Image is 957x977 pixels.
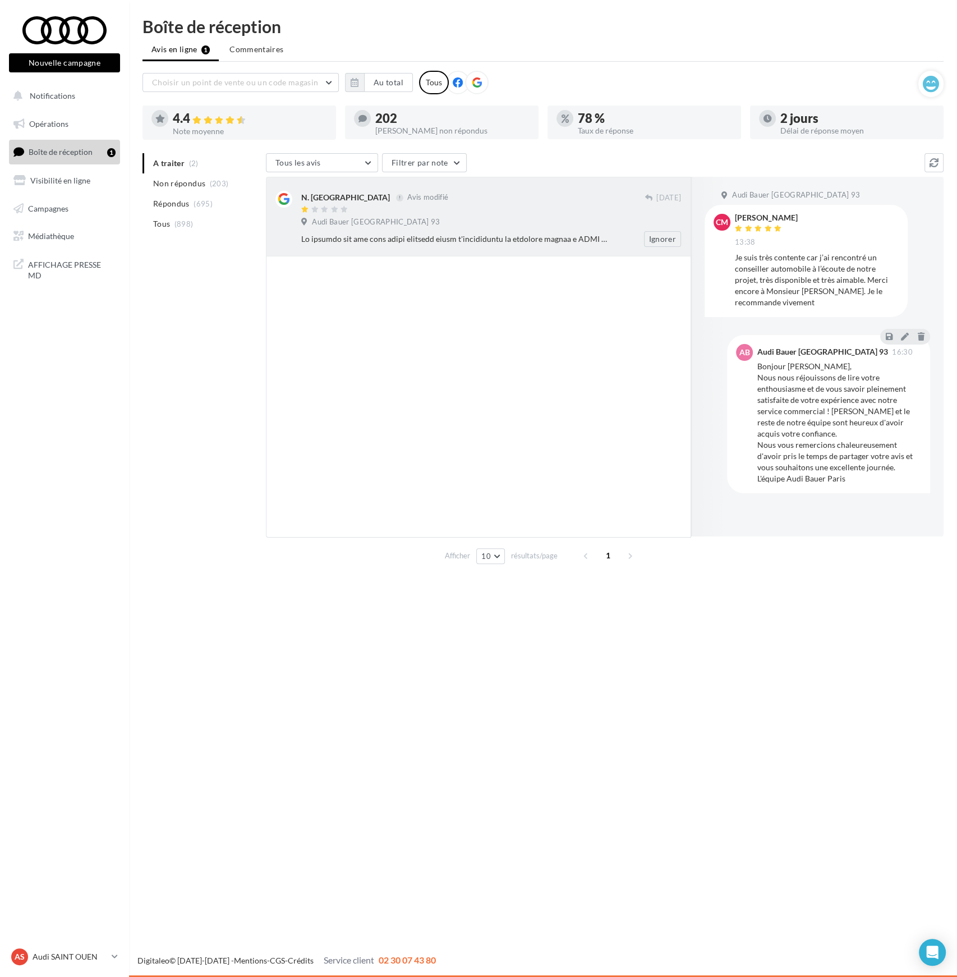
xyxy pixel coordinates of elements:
[644,231,681,247] button: Ignorer
[419,71,449,94] div: Tous
[407,193,448,202] span: Avis modifié
[137,956,436,965] span: © [DATE]-[DATE] - - -
[780,112,935,125] div: 2 jours
[578,112,732,125] div: 78 %
[142,18,944,35] div: Boîte de réception
[229,44,283,55] span: Commentaires
[30,176,90,185] span: Visibilité en ligne
[137,956,169,965] a: Digitaleo
[445,551,470,561] span: Afficher
[270,956,285,965] a: CGS
[892,348,913,356] span: 16:30
[345,73,413,92] button: Au total
[142,73,339,92] button: Choisir un point de vente ou un code magasin
[28,257,116,281] span: AFFICHAGE PRESSE MD
[379,955,436,965] span: 02 30 07 43 80
[757,361,921,484] div: Bonjour [PERSON_NAME], Nous nous réjouissons de lire votre enthousiasme et de vous savoir pleinem...
[28,231,74,241] span: Médiathèque
[29,119,68,129] span: Opérations
[7,140,122,164] a: Boîte de réception1
[9,53,120,72] button: Nouvelle campagne
[33,951,107,962] p: Audi SAINT OUEN
[919,939,946,966] div: Open Intercom Messenger
[735,237,756,247] span: 13:38
[735,214,798,222] div: [PERSON_NAME]
[739,347,750,358] span: AB
[757,348,888,356] div: Audi Bauer [GEOGRAPHIC_DATA] 93
[476,548,505,564] button: 10
[324,955,374,965] span: Service client
[599,547,617,565] span: 1
[29,147,93,157] span: Boîte de réception
[364,73,413,92] button: Au total
[288,956,314,965] a: Crédits
[266,153,378,172] button: Tous les avis
[153,198,190,209] span: Répondus
[735,252,899,308] div: Je suis très contente car j’ai rencontré un conseiller automobile à l’écoute de notre projet, trè...
[174,219,194,228] span: (898)
[780,127,935,135] div: Délai de réponse moyen
[656,193,681,203] span: [DATE]
[7,253,122,286] a: AFFICHAGE PRESSE MD
[194,199,213,208] span: (695)
[173,127,327,135] div: Note moyenne
[7,112,122,136] a: Opérations
[107,148,116,157] div: 1
[275,158,321,167] span: Tous les avis
[15,951,25,962] span: AS
[7,169,122,192] a: Visibilité en ligne
[234,956,267,965] a: Mentions
[28,203,68,213] span: Campagnes
[732,190,860,200] span: Audi Bauer [GEOGRAPHIC_DATA] 93
[173,112,327,125] div: 4.4
[7,224,122,248] a: Médiathèque
[716,217,728,228] span: CM
[375,127,530,135] div: [PERSON_NAME] non répondus
[153,218,170,230] span: Tous
[375,112,530,125] div: 202
[312,217,440,227] span: Audi Bauer [GEOGRAPHIC_DATA] 93
[7,197,122,221] a: Campagnes
[152,77,318,87] span: Choisir un point de vente ou un code magasin
[578,127,732,135] div: Taux de réponse
[153,178,205,189] span: Non répondus
[382,153,467,172] button: Filtrer par note
[210,179,229,188] span: (203)
[30,91,75,100] span: Notifications
[301,192,390,203] div: N. [GEOGRAPHIC_DATA]
[9,946,120,967] a: AS Audi SAINT OUEN
[7,84,118,108] button: Notifications
[301,233,608,245] div: Lo ipsumdo sit ame cons adipi elitsedd eiusm t'incididuntu la etdolore magnaa e ADMI VENIA Quisn-...
[481,552,491,561] span: 10
[511,551,558,561] span: résultats/page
